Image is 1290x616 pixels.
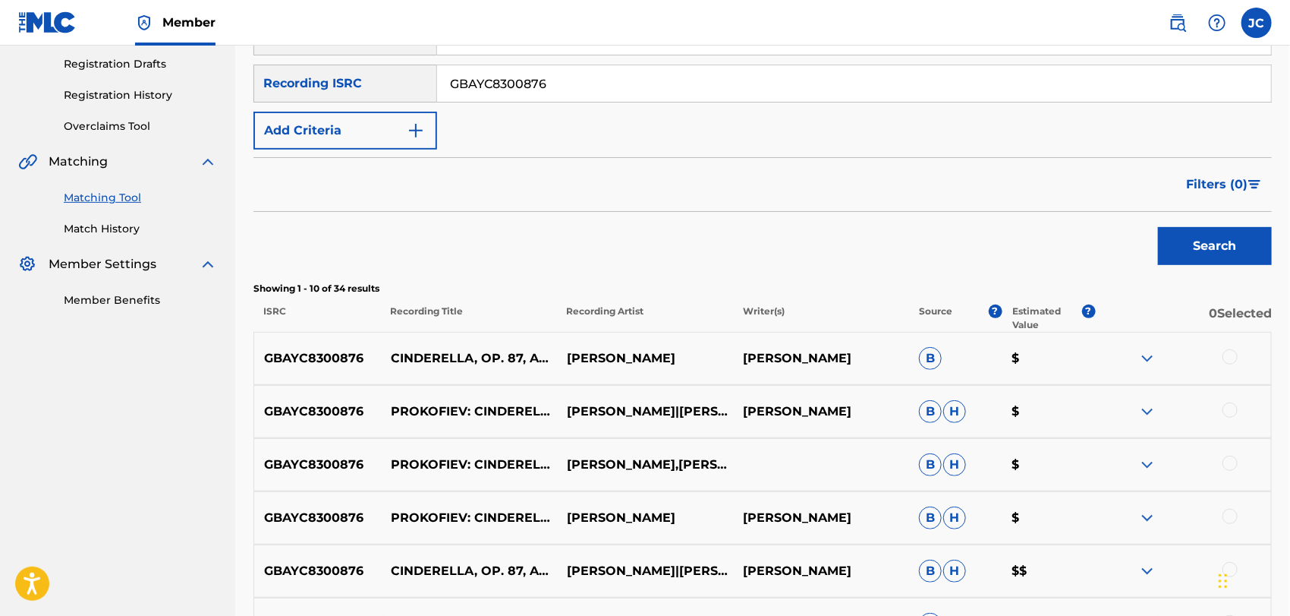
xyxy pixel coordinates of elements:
[64,190,217,206] a: Matching Tool
[1169,14,1187,32] img: search
[733,562,909,580] p: [PERSON_NAME]
[162,14,216,31] span: Member
[18,11,77,33] img: MLC Logo
[919,507,942,529] span: B
[1082,305,1096,318] span: ?
[919,400,942,423] span: B
[199,153,217,171] img: expand
[919,347,942,370] span: B
[732,305,908,332] p: Writer(s)
[556,305,732,332] p: Recording Artist
[1214,543,1290,616] iframe: Chat Widget
[556,562,732,580] p: [PERSON_NAME]|[PERSON_NAME]
[919,453,942,476] span: B
[254,349,380,368] p: GBAYC8300876
[1177,166,1272,204] button: Filters (0)
[64,118,217,134] a: Overclaims Tool
[1002,509,1095,527] p: $
[1012,305,1082,332] p: Estimated Value
[1002,456,1095,474] p: $
[254,456,380,474] p: GBAYC8300876
[199,255,217,273] img: expand
[556,403,732,421] p: [PERSON_NAME]|[PERSON_NAME]
[1138,403,1156,421] img: expand
[49,153,108,171] span: Matching
[380,562,556,580] p: CINDERELLA, OP. 87, ACT 2: NO. 28, MAZURKA (ALLEGRO MA NON TROPPO)
[1202,8,1232,38] div: Help
[1002,562,1095,580] p: $$
[1248,180,1261,189] img: filter
[1096,305,1272,332] p: 0 Selected
[556,509,732,527] p: [PERSON_NAME]
[919,305,952,332] p: Source
[253,112,437,150] button: Add Criteria
[380,305,556,332] p: Recording Title
[1002,349,1095,368] p: $
[49,255,156,273] span: Member Settings
[1163,8,1193,38] a: Public Search
[733,403,909,421] p: [PERSON_NAME]
[919,560,942,583] span: B
[1219,558,1228,604] div: Drag
[1158,227,1272,265] button: Search
[380,456,556,474] p: PROKOFIEV: CINDERELLA, OP. 87, ACT 2: NO. 28, [GEOGRAPHIC_DATA]
[254,562,380,580] p: GBAYC8300876
[556,349,732,368] p: [PERSON_NAME]
[64,221,217,237] a: Match History
[1138,509,1156,527] img: expand
[407,122,425,140] img: 9d2ae6d4665cec9f34b9.svg
[989,305,1002,318] span: ?
[1138,456,1156,474] img: expand
[943,507,966,529] span: H
[733,509,909,527] p: [PERSON_NAME]
[253,305,380,332] p: ISRC
[1208,14,1226,32] img: help
[380,509,556,527] p: PROKOFIEV: CINDERELLA, OP. 87, ACT 2: NO. 28, MAZURKA (ALLEGRO MA NON TROPPO)
[18,255,36,273] img: Member Settings
[556,456,732,474] p: [PERSON_NAME],[PERSON_NAME]
[1002,403,1095,421] p: $
[943,453,966,476] span: H
[253,282,1272,295] p: Showing 1 - 10 of 34 results
[943,400,966,423] span: H
[1138,349,1156,368] img: expand
[1186,175,1248,194] span: Filters ( 0 )
[1138,562,1156,580] img: expand
[64,56,217,72] a: Registration Drafts
[733,349,909,368] p: [PERSON_NAME]
[380,349,556,368] p: CINDERELLA, OP. 87, ACT 2: NO. 28, [GEOGRAPHIC_DATA]
[253,17,1272,273] form: Search Form
[18,153,37,171] img: Matching
[943,560,966,583] span: H
[64,292,217,308] a: Member Benefits
[1241,8,1272,38] div: User Menu
[254,509,380,527] p: GBAYC8300876
[380,403,556,421] p: PROKOFIEV: CINDERELLA, OP. 87, ACT 2: NO. 28, [GEOGRAPHIC_DATA]
[64,87,217,103] a: Registration History
[254,403,380,421] p: GBAYC8300876
[135,14,153,32] img: Top Rightsholder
